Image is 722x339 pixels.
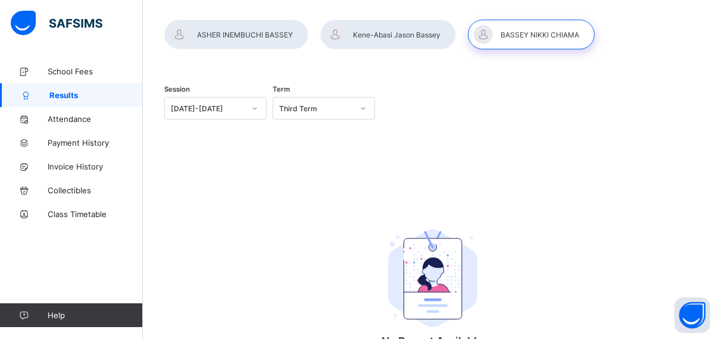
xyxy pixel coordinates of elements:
[279,104,353,113] div: Third Term
[48,209,143,219] span: Class Timetable
[674,297,710,333] button: Open asap
[48,114,143,124] span: Attendance
[388,230,477,327] img: student.207b5acb3037b72b59086e8b1a17b1d0.svg
[48,310,142,320] span: Help
[164,85,190,93] span: Session
[273,85,290,93] span: Term
[171,104,245,113] div: [DATE]-[DATE]
[48,138,143,147] span: Payment History
[48,186,143,195] span: Collectibles
[49,90,143,100] span: Results
[48,67,143,76] span: School Fees
[48,162,143,171] span: Invoice History
[11,11,102,36] img: safsims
